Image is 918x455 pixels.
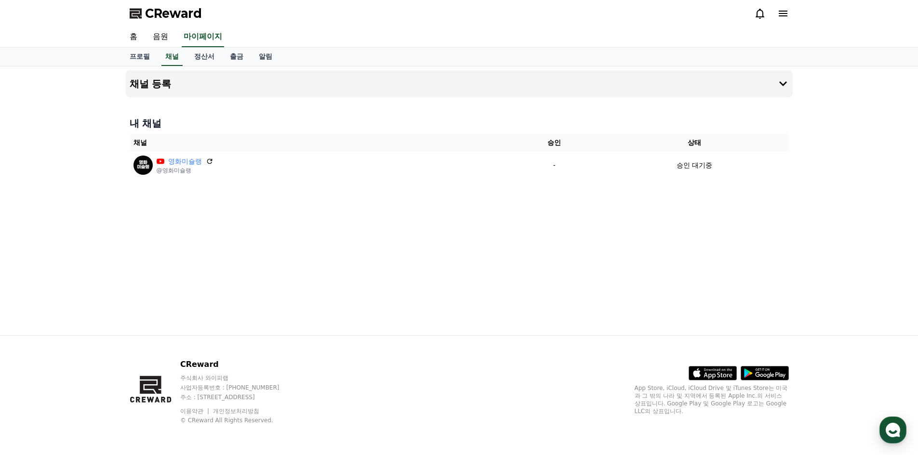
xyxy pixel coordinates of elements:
[145,27,176,47] a: 음원
[635,384,789,415] p: App Store, iCloud, iCloud Drive 및 iTunes Store는 미국과 그 밖의 나라 및 지역에서 등록된 Apple Inc.의 서비스 상표입니다. Goo...
[180,408,211,415] a: 이용약관
[122,48,158,66] a: 프로필
[145,6,202,21] span: CReward
[182,27,224,47] a: 마이페이지
[677,160,712,170] p: 승인 대기중
[180,384,298,391] p: 사업자등록번호 : [PHONE_NUMBER]
[180,416,298,424] p: © CReward All Rights Reserved.
[157,167,213,174] p: @영화미슐랭
[161,48,183,66] a: 채널
[122,27,145,47] a: 홈
[180,374,298,382] p: 주식회사 와이피랩
[508,134,600,152] th: 승인
[130,134,509,152] th: 채널
[180,393,298,401] p: 주소 : [STREET_ADDRESS]
[600,134,788,152] th: 상태
[133,156,153,175] img: 영화미슐랭
[130,117,789,130] h4: 내 채널
[222,48,251,66] a: 출금
[130,78,172,89] h4: 채널 등록
[130,6,202,21] a: CReward
[251,48,280,66] a: 알림
[512,160,596,170] p: -
[180,359,298,370] p: CReward
[126,70,793,97] button: 채널 등록
[213,408,259,415] a: 개인정보처리방침
[168,156,202,167] a: 영화미슐랭
[186,48,222,66] a: 정산서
